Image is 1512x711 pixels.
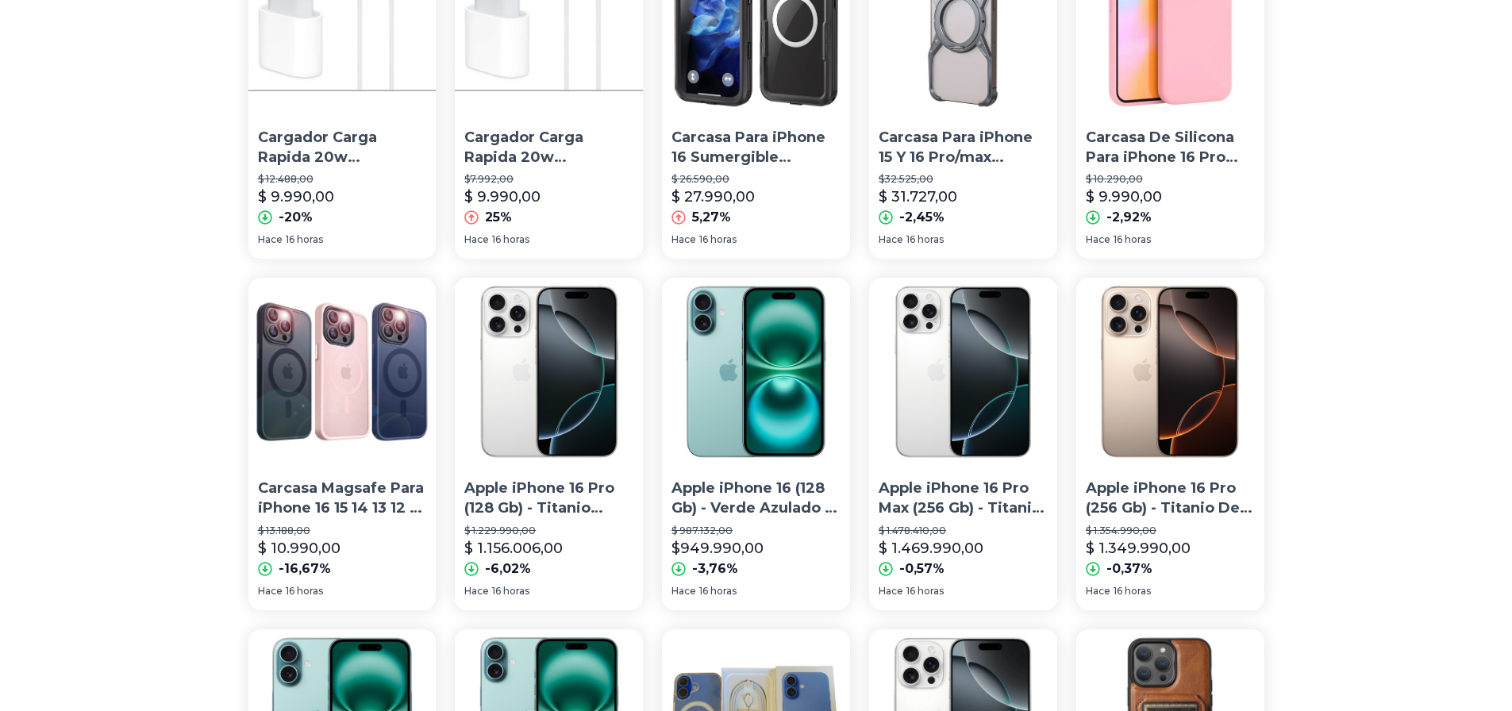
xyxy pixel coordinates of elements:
font: -0,57% [899,561,945,576]
font: $ 26.590,00 [671,173,729,185]
font: -2,92% [1106,209,1152,225]
img: Apple iPhone 16 Pro (256 Gb) - Titanio Del Desierto - Distribuidor Autorizado [1076,278,1264,466]
font: Apple iPhone 16 Pro Max (256 Gb) - Titanio [PERSON_NAME] - Distribuidor Autorizado [879,479,1045,575]
font: $ 31.727,00 [879,188,957,206]
img: Apple iPhone 16 (128 Gb) - Verde Azulado - Distribuidor Autorizado [662,278,850,466]
font: $ 10.990,00 [258,540,340,557]
font: Hace [258,233,283,245]
a: Apple iPhone 16 Pro Max (256 Gb) - Titanio Blanco - Distribuidor AutorizadoApple iPhone 16 Pro Ma... [869,278,1057,609]
font: -20% [279,209,313,225]
font: $ 1.469.990,00 [879,540,983,557]
font: $ 1.229.990,00 [464,525,536,536]
font: -0,37% [1106,561,1152,576]
font: -16,67% [279,561,331,576]
font: Hace [671,233,696,245]
font: Hace [1086,585,1110,597]
font: 16 horas [906,233,944,245]
font: 16 horas [906,585,944,597]
font: 16 horas [699,233,737,245]
font: Hace [464,585,489,597]
img: Apple iPhone 16 Pro Max (256 Gb) - Titanio Blanco - Distribuidor Autorizado [869,278,1057,466]
font: Apple iPhone 16 (128 Gb) - Verde Azulado - Distribuidor Autorizado [671,479,837,555]
font: $ 1.156.006,00 [464,540,563,557]
font: $ 9.990,00 [258,188,334,206]
font: $ 9.990,00 [464,188,541,206]
font: Apple iPhone 16 Pro (128 Gb) - Titanio [PERSON_NAME] - Distribuidor Autorizado [464,479,614,575]
font: $ 1.354.990,00 [1086,525,1156,536]
font: 5,27% [692,209,731,225]
font: $ 1.478.410,00 [879,525,946,536]
img: Apple iPhone 16 Pro (128 Gb) - Titanio Blanco - Distribuidor Autorizado [455,278,643,466]
font: $ 9.990,00 [1086,188,1162,206]
font: 25% [485,209,512,225]
font: Carcasa Para iPhone 16 Sumergible Outdoor Magsafe Antigolpes [671,129,825,205]
font: -3,76% [692,561,738,576]
font: $ 1.349.990,00 [1086,540,1191,557]
font: 16 horas [286,585,323,597]
font: 16 horas [1114,585,1151,597]
font: Apple iPhone 16 Pro (256 Gb) - Titanio Del Desierto - Distribuidor Autorizado [1086,479,1252,575]
font: $949.990,00 [671,540,764,557]
font: Hace [258,585,283,597]
font: -2,45% [899,209,945,225]
font: -6,02% [485,561,531,576]
img: Carcasa Magsafe Para iPhone 16 15 14 13 12 11 Magnética Mate [248,278,437,466]
font: Cargador Carga Rapida 20w Compatible iPhone 15 16 Tipo C [464,129,626,205]
font: $ 10.290,00 [1086,173,1143,185]
a: Apple iPhone 16 (128 Gb) - Verde Azulado - Distribuidor AutorizadoApple iPhone 16 (128 Gb) - Verd... [662,278,850,609]
font: Carcasa Magsafe Para iPhone 16 15 14 13 12 11 Magnética Mate [258,479,424,536]
font: Carcasa Para iPhone 15 Y 16 Pro/max Magsafe Con Anillo [879,129,1033,186]
font: 16 horas [492,585,529,597]
font: $ 13.188,00 [258,525,310,536]
font: $7.992,00 [464,173,514,185]
font: $ 27.990,00 [671,188,755,206]
a: Apple iPhone 16 Pro (256 Gb) - Titanio Del Desierto - Distribuidor AutorizadoApple iPhone 16 Pro ... [1076,278,1264,609]
font: 16 horas [286,233,323,245]
a: Apple iPhone 16 Pro (128 Gb) - Titanio Blanco - Distribuidor AutorizadoApple iPhone 16 Pro (128 G... [455,278,643,609]
font: 16 horas [492,233,529,245]
font: $ 12.488,00 [258,173,314,185]
font: Hace [879,585,903,597]
font: $ 987.132,00 [671,525,733,536]
font: 16 horas [1114,233,1151,245]
font: Hace [879,233,903,245]
font: Carcasa De Silicona Para iPhone 16 Pro [PERSON_NAME] [1086,129,1238,186]
font: Cargador Carga Rapida 20w Compatible iPhone 15 16 Tipo C [258,129,420,205]
a: Carcasa Magsafe Para iPhone 16 15 14 13 12 11 Magnética MateCarcasa Magsafe Para iPhone 16 15 14 ... [248,278,437,609]
font: Hace [1086,233,1110,245]
font: Hace [671,585,696,597]
font: 16 horas [699,585,737,597]
font: $32.525,00 [879,173,933,185]
font: Hace [464,233,489,245]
